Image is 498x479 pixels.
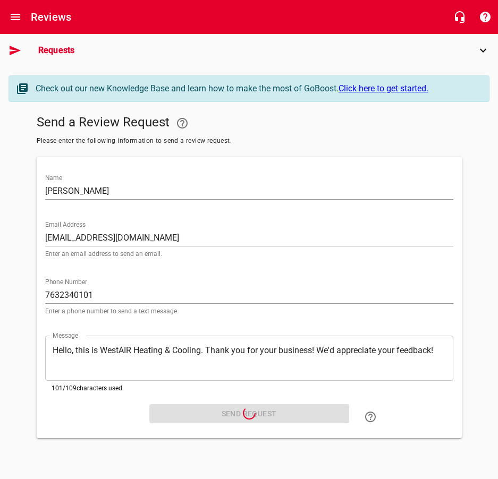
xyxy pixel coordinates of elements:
[36,82,478,95] div: Check out our new Knowledge Base and learn how to make the most of GoBoost.
[52,384,124,392] span: 101 / 109 characters used.
[339,83,428,93] a: Click here to get started.
[447,4,472,30] button: Live Chat
[358,404,383,430] a: Learn how to "Send a Review Request"
[45,251,453,257] p: Enter an email address to send an email.
[3,4,28,30] button: Open drawer
[37,110,462,136] h5: Send a Review Request
[53,345,446,371] textarea: Hello, this is WestAIR Heating & Cooling. Thank you for your business! We'd appreciate your feedb...
[472,4,498,30] button: Support Portal
[45,279,87,285] label: Phone Number
[38,44,468,57] span: Requests
[45,175,62,181] label: Name
[31,8,71,25] h6: Reviews
[45,308,453,314] p: Enter a phone number to send a text message.
[170,110,195,136] a: Your Google or Facebook account must be connected to "Send a Review Request"
[37,136,462,147] span: Please enter the following information to send a review request.
[45,221,86,228] label: Email Address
